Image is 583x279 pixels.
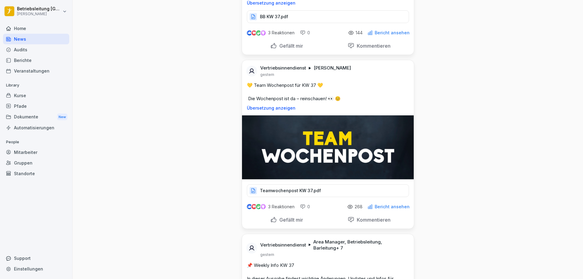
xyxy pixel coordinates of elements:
p: Bericht ansehen [375,30,410,35]
p: Übersetzung anzeigen [247,1,409,5]
p: Bericht ansehen [375,204,410,209]
img: inspiring [261,204,266,209]
p: gestern [260,72,274,77]
p: Kommentieren [354,43,390,49]
p: Teamwochenpost KW 37.pdf [260,188,321,194]
div: New [57,114,67,121]
img: love [252,204,256,209]
a: Teamwochenpost KW 37.pdf [247,189,409,196]
img: like [247,204,252,209]
img: inspiring [261,30,266,36]
a: Einstellungen [3,264,69,274]
a: Kurse [3,90,69,101]
a: Audits [3,44,69,55]
a: News [3,34,69,44]
p: 3 Reaktionen [268,204,295,209]
div: Support [3,253,69,264]
p: 💛 Team Wochenpost für KW 37 💛 Die Wochenpost ist da – reinschauen! 👀 😊 [247,82,409,102]
p: Area Manager, Betriebsleitung, Barleitung + 7 [313,239,407,251]
a: BB KW 37.pdf [247,15,409,22]
p: [PERSON_NAME] [17,12,61,16]
img: love [252,31,256,35]
p: Kommentieren [354,217,390,223]
p: Gefällt mir [277,43,303,49]
a: DokumenteNew [3,111,69,123]
a: Pfade [3,101,69,111]
img: y71clczu7k497bi9yol2zikg.png [242,115,414,179]
p: BB KW 37.pdf [260,14,288,20]
p: Vertriebsinnendienst [260,242,306,248]
a: Home [3,23,69,34]
div: 0 [300,204,310,210]
p: Vertriebsinnendienst [260,65,306,71]
p: 3 Reaktionen [268,30,295,35]
img: celebrate [256,30,261,36]
a: Standorte [3,168,69,179]
p: gestern [260,252,274,257]
a: Veranstaltungen [3,66,69,76]
div: Dokumente [3,111,69,123]
p: [PERSON_NAME] [314,65,351,71]
img: like [247,30,252,35]
p: Betriebsleitung [GEOGRAPHIC_DATA] [17,6,61,12]
p: 144 [356,30,363,35]
a: Gruppen [3,158,69,168]
a: Automatisierungen [3,122,69,133]
p: Übersetzung anzeigen [247,106,409,111]
a: Berichte [3,55,69,66]
img: celebrate [256,204,261,209]
p: Library [3,80,69,90]
div: 0 [300,30,310,36]
p: People [3,137,69,147]
p: 268 [355,204,363,209]
p: Gefällt mir [277,217,303,223]
a: Mitarbeiter [3,147,69,158]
